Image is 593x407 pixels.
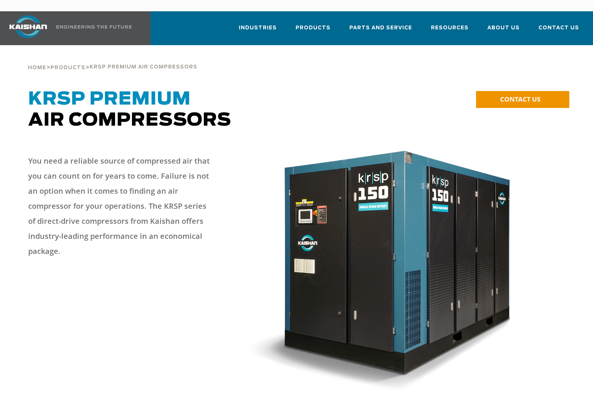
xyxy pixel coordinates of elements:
span: Resources [431,24,469,32]
span: Industries [239,24,277,32]
span: Parts and Service [349,24,412,32]
img: krsp150 [246,146,533,392]
a: CONTACT US [476,91,569,108]
p: You need a reliable source of compressed air that you can count on for years to come. Failure is ... [28,153,212,259]
a: Contact Us [538,18,579,44]
img: Engineering the future [56,25,132,29]
span: Products [50,65,85,70]
a: Home [28,64,46,71]
span: CONTACT US [500,95,540,103]
a: Products [50,64,85,71]
div: > > [28,45,197,74]
span: krsp premium air compressors [89,65,197,70]
span: Air Compressors [28,90,231,129]
span: KRSP Premium [28,90,191,108]
span: Home [28,65,46,70]
span: Contact Us [538,24,579,32]
a: Products [296,18,331,44]
a: Parts and Service [349,18,412,44]
span: About Us [487,24,520,32]
span: Products [296,24,331,32]
a: About Us [487,18,520,44]
a: Industries [239,18,277,44]
a: Resources [431,18,469,44]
